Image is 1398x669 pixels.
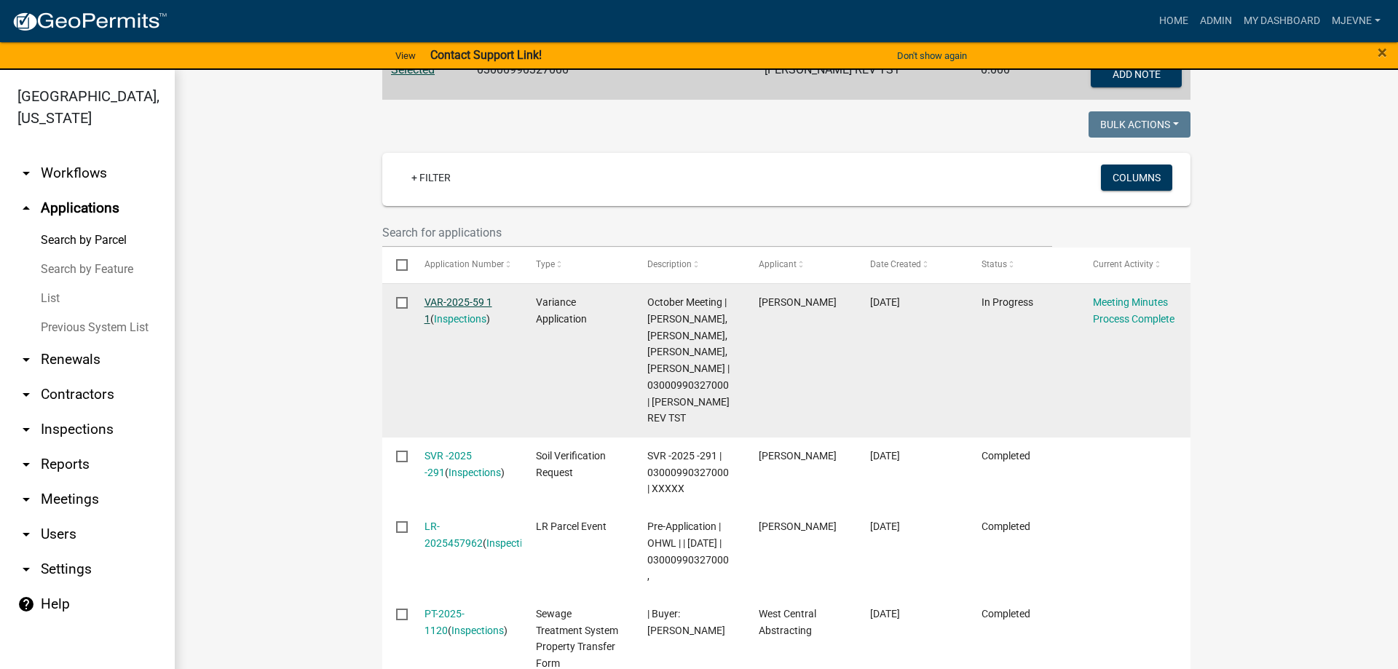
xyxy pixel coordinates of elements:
a: PT-2025-1120 [424,608,465,636]
i: arrow_drop_down [17,386,35,403]
i: arrow_drop_down [17,421,35,438]
td: 0.000 [972,52,1038,100]
span: 08/28/2025 [870,450,900,462]
strong: Contact Support Link! [430,48,542,62]
i: arrow_drop_down [17,456,35,473]
span: LR Parcel Event [536,520,607,532]
button: Don't show again [891,44,973,68]
a: Inspections [486,537,539,549]
a: Meeting Minutes Process Complete [1093,296,1174,325]
a: Admin [1194,7,1238,35]
datatable-header-cell: Type [521,248,633,282]
datatable-header-cell: Select [382,248,410,282]
a: View [390,44,422,68]
span: 05/20/2025 [870,608,900,619]
a: Inspections [451,625,504,636]
span: Variance Application [536,296,587,325]
datatable-header-cell: Description [633,248,745,282]
span: Add Note [1112,68,1160,79]
a: Inspections [434,313,486,325]
span: Soil Verification Request [536,450,606,478]
span: × [1378,42,1387,63]
a: + Filter [400,165,462,191]
a: MJevne [1326,7,1386,35]
span: | Buyer: Karen Schroeder [647,608,725,636]
datatable-header-cell: Status [968,248,1079,282]
span: In Progress [982,296,1033,308]
span: Scott M Ellingson [759,450,837,462]
span: Pre-Application | OHWL | | 07/31/2025 | 03000990327000 , [647,520,729,582]
span: Current Activity [1093,259,1153,269]
span: Sewage Treatment System Property Transfer Form [536,608,618,669]
i: arrow_drop_down [17,561,35,578]
span: Karen Dawn Schroeder [759,296,837,308]
span: Application Number [424,259,504,269]
span: 09/16/2025 [870,296,900,308]
div: ( ) [424,448,508,481]
datatable-header-cell: Current Activity [1079,248,1190,282]
input: Search for applications [382,218,1052,248]
span: Elizabeth Plaster [759,520,837,532]
span: 08/01/2025 [870,520,900,532]
datatable-header-cell: Date Created [856,248,968,282]
a: SVR -2025 -291 [424,450,472,478]
i: help [17,595,35,613]
a: VAR-2025-59 1 1 [424,296,492,325]
button: Add Note [1091,61,1182,87]
i: arrow_drop_down [17,351,35,368]
button: Columns [1101,165,1172,191]
span: Applicant [759,259,797,269]
a: My Dashboard [1238,7,1326,35]
i: arrow_drop_down [17,491,35,508]
button: Close [1378,44,1387,61]
span: October Meeting | Amy Busko, Christopher LeClair, Kyle Westergard, Michelle Jevne | 0300099032700... [647,296,730,424]
a: Inspections [449,467,501,478]
i: arrow_drop_up [17,199,35,217]
span: West Central Abstracting [759,608,816,636]
div: ( ) [424,606,508,639]
td: [PERSON_NAME] REV TST [756,52,972,100]
i: arrow_drop_down [17,165,35,182]
span: Completed [982,608,1030,619]
td: 03000990327000 [468,52,622,100]
span: SVR -2025 -291 | 03000990327000 | XXXXX [647,450,729,495]
a: Home [1153,7,1194,35]
span: Type [536,259,555,269]
button: Bulk Actions [1089,111,1190,138]
datatable-header-cell: Applicant [745,248,856,282]
i: arrow_drop_down [17,526,35,543]
span: Description [647,259,692,269]
a: LR-2025457962 [424,520,483,549]
span: Status [982,259,1007,269]
span: Date Created [870,259,921,269]
datatable-header-cell: Application Number [410,248,521,282]
span: Completed [982,520,1030,532]
div: ( ) [424,518,508,552]
a: Selected [391,63,435,76]
span: Completed [982,450,1030,462]
div: ( ) [424,294,508,328]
